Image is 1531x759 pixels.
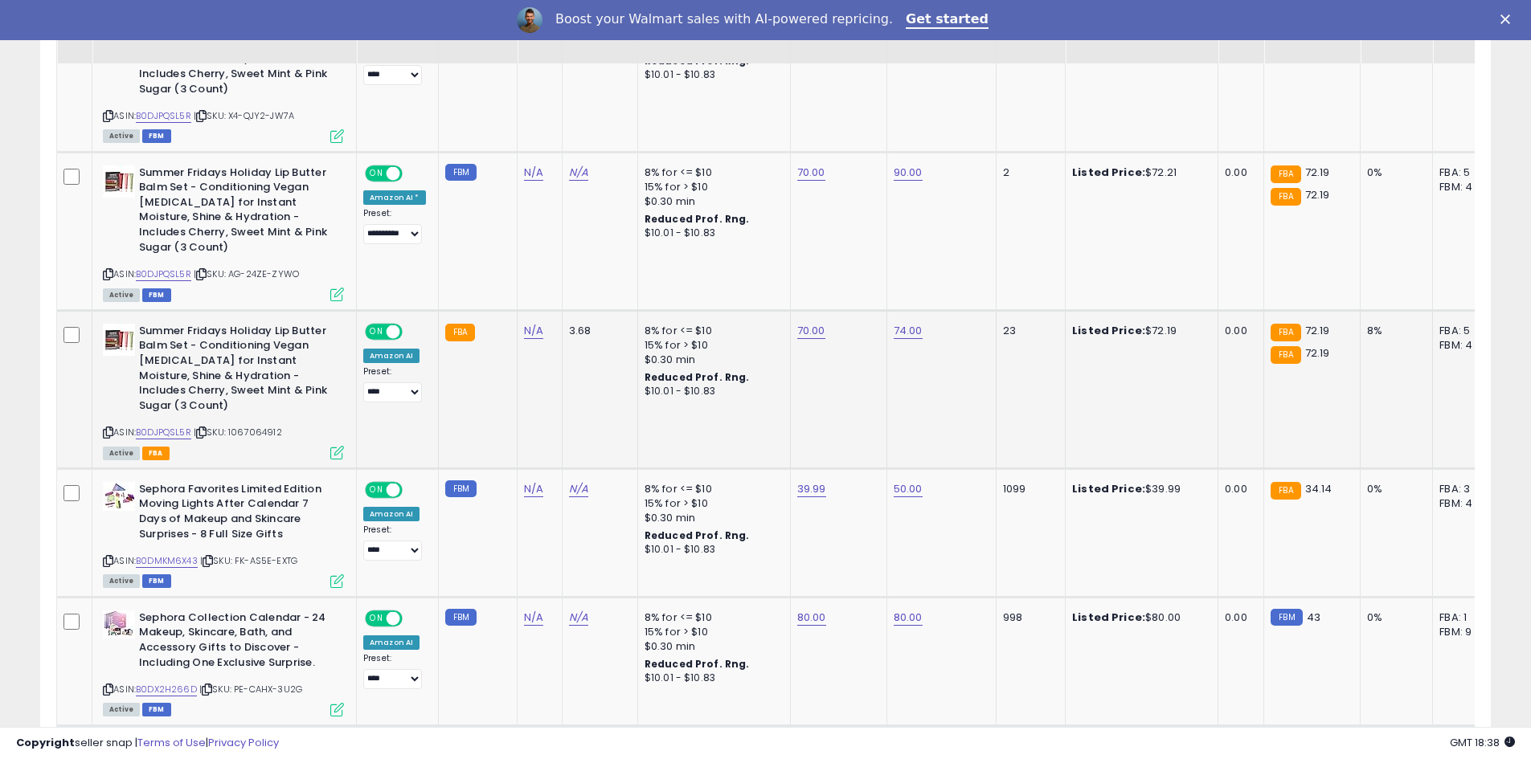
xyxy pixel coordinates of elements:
span: All listings currently available for purchase on Amazon [103,447,140,460]
div: 8% for <= $10 [645,482,778,496]
strong: Copyright [16,735,75,750]
span: All listings currently available for purchase on Amazon [103,129,140,143]
b: Listed Price: [1072,165,1145,180]
small: FBA [1271,482,1300,500]
a: Terms of Use [137,735,206,750]
div: 0.00 [1225,482,1251,496]
span: 72.19 [1305,323,1330,338]
div: 15% for > $10 [645,338,778,353]
span: 72.19 [1305,165,1330,180]
div: ASIN: [103,324,344,458]
div: 0.00 [1225,324,1251,338]
span: | SKU: AG-24ZE-ZYWO [194,267,299,280]
b: Summer Fridays Holiday Lip Butter Balm Set - Conditioning Vegan [MEDICAL_DATA] for Instant Moistu... [139,324,334,417]
span: 34.14 [1305,481,1332,496]
div: Amazon AI [363,635,420,650]
span: 2025-08-16 18:38 GMT [1450,735,1515,750]
div: 0.00 [1225,165,1251,180]
div: Amazon AI * [363,190,426,205]
div: 15% for > $10 [645,496,778,511]
span: | SKU: PE-CAHX-3U2G [199,683,302,696]
span: | SKU: 1067064912 [194,426,282,439]
small: FBA [1271,324,1300,341]
span: FBA [142,447,170,460]
div: $80.00 [1072,610,1206,625]
span: ON [366,324,387,338]
span: FBM [142,574,171,588]
span: | SKU: FK-AS5E-EXTG [200,554,297,567]
span: 43 [1307,610,1320,625]
small: FBA [1271,188,1300,206]
small: FBA [1271,346,1300,364]
b: Reduced Prof. Rng. [645,657,750,671]
div: Amazon AI [363,349,420,363]
div: FBM: 4 [1439,496,1492,511]
a: 70.00 [797,323,825,339]
b: Sephora Collection Calendar - 24 Makeup, Skincare, Bath, and Accessory Gifts to Discover - Includ... [139,610,334,674]
a: B0DJPQSL5R [136,267,191,281]
img: 41WKatV7TZL._SL40_.jpg [103,324,135,356]
b: Reduced Prof. Rng. [645,370,750,384]
span: OFF [400,166,426,180]
div: $0.30 min [645,353,778,367]
span: OFF [400,611,426,625]
a: 80.00 [894,610,923,626]
div: Preset: [363,50,426,86]
span: FBM [142,288,171,302]
a: N/A [524,610,543,626]
a: B0DX2H266D [136,683,197,696]
div: $10.01 - $10.83 [645,671,778,685]
div: $0.30 min [645,639,778,654]
a: 39.99 [797,481,826,497]
a: N/A [524,323,543,339]
a: B0DMKM6X43 [136,554,198,568]
div: Close [1500,14,1517,24]
div: 0% [1367,165,1420,180]
span: ON [366,611,387,625]
img: Profile image for Adrian [517,7,542,33]
a: N/A [569,481,588,497]
b: Listed Price: [1072,481,1145,496]
a: Privacy Policy [208,735,279,750]
div: FBA: 5 [1439,165,1492,180]
div: FBM: 9 [1439,625,1492,639]
div: Preset: [363,366,426,402]
div: ASIN: [103,165,344,300]
small: FBA [445,324,475,341]
span: ON [366,483,387,496]
span: FBM [142,703,171,716]
div: $10.01 - $10.83 [645,68,778,82]
div: FBA: 3 [1439,482,1492,496]
a: 50.00 [894,481,923,497]
span: OFF [400,324,426,338]
small: FBM [1271,609,1302,626]
img: 41lCdAKPKyL._SL40_.jpg [103,482,135,511]
div: $0.30 min [645,511,778,525]
div: 8% for <= $10 [645,165,778,180]
div: $10.01 - $10.83 [645,385,778,398]
b: Listed Price: [1072,610,1145,625]
div: 8% for <= $10 [645,324,778,338]
div: Preset: [363,208,426,244]
span: 72.19 [1305,187,1330,202]
div: $10.01 - $10.83 [645,543,778,557]
div: 1099 [1003,482,1053,496]
a: N/A [524,481,543,497]
b: Reduced Prof. Rng. [645,212,750,226]
div: 15% for > $10 [645,625,778,639]
div: 23 [1003,324,1053,338]
small: FBM [445,480,477,497]
div: $72.21 [1072,165,1206,180]
a: N/A [524,165,543,181]
a: 74.00 [894,323,923,339]
small: FBM [445,609,477,626]
a: 80.00 [797,610,826,626]
div: Preset: [363,524,426,561]
span: All listings currently available for purchase on Amazon [103,574,140,588]
b: Sephora Favorites Limited Edition Moving Lights After Calendar 7 Days of Makeup and Skincare Surp... [139,482,334,545]
div: 8% for <= $10 [645,610,778,625]
img: 41WKatV7TZL._SL40_.jpg [103,165,135,198]
div: $10.01 - $10.83 [645,226,778,240]
div: 0.00 [1225,610,1251,625]
span: | SKU: X4-QJY2-JW7A [194,109,294,122]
